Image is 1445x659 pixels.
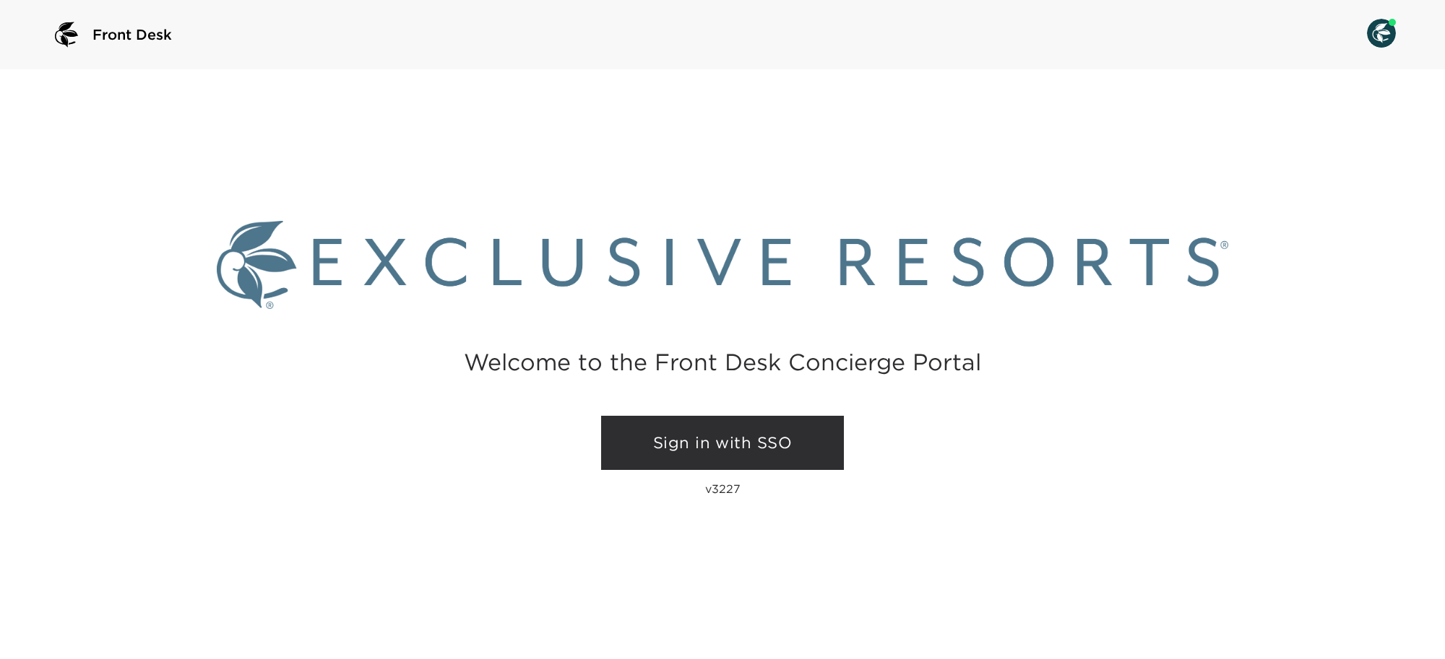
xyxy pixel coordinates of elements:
p: v3227 [705,481,741,496]
img: logo [49,17,84,52]
img: User [1367,19,1396,48]
h2: Welcome to the Front Desk Concierge Portal [464,351,981,373]
img: Exclusive Resorts logo [217,221,1228,309]
a: Sign in with SSO [601,416,844,471]
span: Front Desk [92,25,172,45]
